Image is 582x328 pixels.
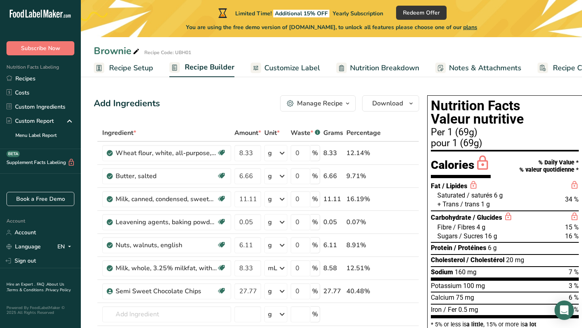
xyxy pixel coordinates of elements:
span: Fibre [437,223,451,231]
input: Add Ingredient [102,306,231,322]
span: / Glucides [473,214,502,221]
span: Ingredient [102,128,136,138]
button: Manage Recipe [280,95,356,111]
a: Recipe Builder [169,58,234,78]
div: 11.11 [323,194,343,204]
a: Nutrition Breakdown [336,59,419,77]
div: 0.07% [346,217,381,227]
span: Additional 15% OFF [273,10,329,17]
a: Notes & Attachments [435,59,521,77]
div: Powered By FoodLabelMaker © 2025 All Rights Reserved [6,305,74,315]
div: Semi Sweet Chocolate Chips [116,286,217,296]
span: 16 g [485,232,497,240]
div: 0.05 [323,217,343,227]
span: Cholesterol [431,256,465,264]
span: Protein [431,244,452,252]
span: Download [372,99,403,108]
span: / trans [460,200,479,208]
div: BETA [6,151,20,157]
span: / Cholestérol [466,256,504,264]
div: 8.58 [323,263,343,273]
span: Yearly Subscription [333,10,383,17]
span: + Trans [437,200,459,208]
div: Limited Time! [217,8,383,18]
div: 6.66 [323,171,343,181]
div: Add Ingredients [94,97,160,110]
span: 0.5 mg [458,306,478,313]
a: About Us . [6,282,64,293]
div: 27.77 [323,286,343,296]
div: g [268,217,272,227]
div: g [268,194,272,204]
a: Language [6,240,41,254]
span: 6 g [494,191,503,199]
div: 8.33 [323,148,343,158]
div: Nuts, walnuts, english [116,240,217,250]
div: Recipe Code: UBH01 [144,49,191,56]
div: Leavening agents, baking powder, low-sodium [116,217,217,227]
div: Calories [431,155,491,178]
span: Notes & Attachments [449,63,521,74]
div: 6.11 [323,240,343,250]
div: pour 1 (69g) [431,139,579,148]
span: Amount [234,128,261,138]
div: Brownie [94,44,141,58]
span: 6 g [488,244,497,252]
div: g [268,148,272,158]
a: Customize Label [251,59,320,77]
h1: Nutrition Facts Valeur nutritive [431,99,579,126]
span: 20 mg [506,256,524,264]
button: Subscribe Now [6,41,74,55]
span: Grams [323,128,343,138]
div: Waste [291,128,320,138]
span: Percentage [346,128,381,138]
a: Hire an Expert . [6,282,35,287]
div: 8.91% [346,240,381,250]
span: Sugars [437,232,458,240]
span: / Fer [443,306,457,313]
a: Recipe Setup [94,59,153,77]
span: / Fibres [453,223,475,231]
button: Download [362,95,419,111]
span: 3 % [569,282,579,290]
a: Book a Free Demo [6,192,74,206]
span: a lot [525,321,536,328]
div: 40.48% [346,286,381,296]
span: 34 % [565,196,579,203]
div: g [268,240,272,250]
span: 15 % [565,223,579,231]
span: Saturated [437,191,465,199]
span: 16 % [565,232,579,240]
button: Redeem Offer [396,6,447,20]
div: 12.51% [346,263,381,273]
div: 9.71% [346,171,381,181]
span: Redeem Offer [403,8,440,17]
span: a little [466,321,483,328]
div: g [268,286,272,296]
div: Butter, salted [116,171,217,181]
span: Recipe Builder [185,62,234,73]
div: Milk, canned, condensed, sweetened [116,194,217,204]
a: Privacy Policy [46,287,71,293]
span: 100 mg [463,282,485,290]
div: g [268,309,272,319]
div: Milk, whole, 3.25% milkfat, without added vitamin A and [MEDICAL_DATA] [116,263,217,273]
span: 6 % [569,294,579,301]
div: Open Intercom Messenger [555,301,574,320]
span: 1 g [481,200,490,208]
span: / saturés [467,191,492,199]
span: Nutrition Breakdown [350,63,419,74]
span: Iron [431,306,442,313]
span: / Protéines [454,244,486,252]
div: Manage Recipe [297,99,343,108]
span: Unit [264,128,280,138]
span: Calcium [431,294,454,301]
div: Per 1 (69g) [431,128,579,137]
div: mL [268,263,277,273]
span: Recipe Setup [109,63,153,74]
span: Carbohydrate [431,214,471,221]
span: / Sucres [459,232,483,240]
span: Sodium [431,268,453,276]
div: 12.14% [346,148,381,158]
a: Terms & Conditions . [7,287,46,293]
